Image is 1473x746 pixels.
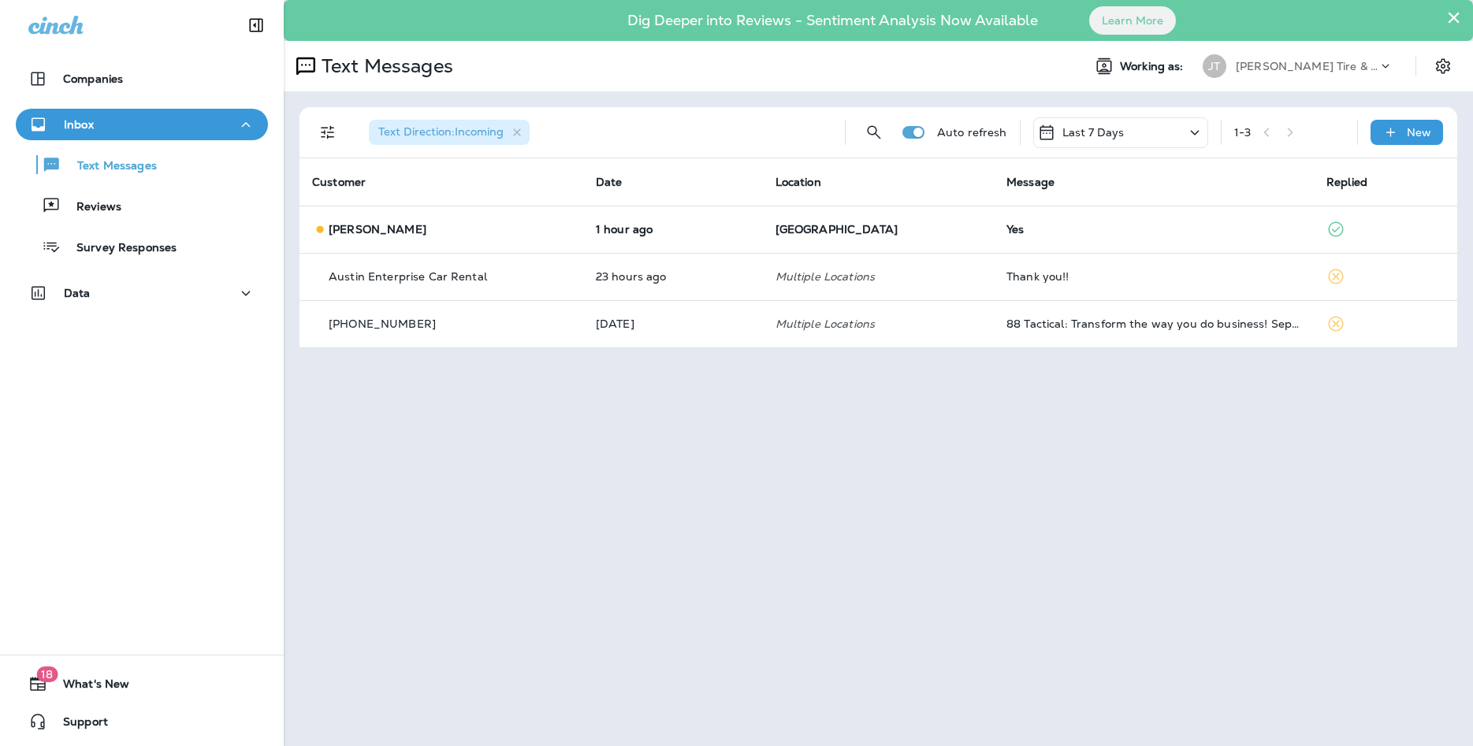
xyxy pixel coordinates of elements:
p: [PHONE_NUMBER] [329,317,436,330]
p: Companies [63,72,123,85]
button: Reviews [16,189,268,222]
p: Austin Enterprise Car Rental [329,270,487,283]
div: Text Direction:Incoming [369,120,530,145]
p: Sep 22, 2025 11:47 AM [596,317,750,330]
button: Learn More [1089,6,1176,35]
p: [PERSON_NAME] Tire & Auto [1236,60,1378,72]
p: Text Messages [315,54,453,78]
p: Data [64,287,91,299]
button: Data [16,277,268,309]
span: [GEOGRAPHIC_DATA] [776,222,898,236]
div: 88 Tactical: Transform the way you do business! Sept Corporate Promo-1 FREE badge + 20% off dues.... [1006,317,1301,330]
p: Auto refresh [937,126,1007,139]
button: Text Messages [16,148,268,181]
span: Location [776,175,821,189]
button: Close [1446,5,1461,30]
button: Companies [16,63,268,95]
button: 18What's New [16,668,268,700]
span: Date [596,175,623,189]
span: Replied [1326,175,1367,189]
div: Thank you!! [1006,270,1301,283]
span: Working as: [1120,60,1187,73]
span: Customer [312,175,366,189]
button: Survey Responses [16,230,268,263]
div: 1 - 3 [1234,126,1251,139]
span: What's New [47,677,129,696]
span: Message [1006,175,1055,189]
button: Filters [312,117,344,148]
p: Reviews [61,200,121,215]
p: Multiple Locations [776,270,981,283]
span: Text Direction : Incoming [378,124,504,139]
p: Dig Deeper into Reviews - Sentiment Analysis Now Available [582,18,1084,23]
div: Yes [1006,223,1301,236]
p: Sep 22, 2025 06:32 PM [596,270,750,283]
p: Inbox [64,118,94,131]
button: Collapse Sidebar [234,9,278,41]
button: Support [16,706,268,737]
span: Support [47,715,108,734]
p: Survey Responses [61,241,177,256]
p: Sep 23, 2025 04:19 PM [596,223,750,236]
p: Multiple Locations [776,317,981,330]
p: Text Messages [61,159,157,174]
button: Settings [1429,52,1457,80]
span: 18 [36,666,58,682]
button: Inbox [16,109,268,140]
p: Last 7 Days [1062,126,1125,139]
p: [PERSON_NAME] [329,223,426,236]
p: New [1407,126,1431,139]
button: Search Messages [858,117,890,148]
div: JT [1203,54,1226,78]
